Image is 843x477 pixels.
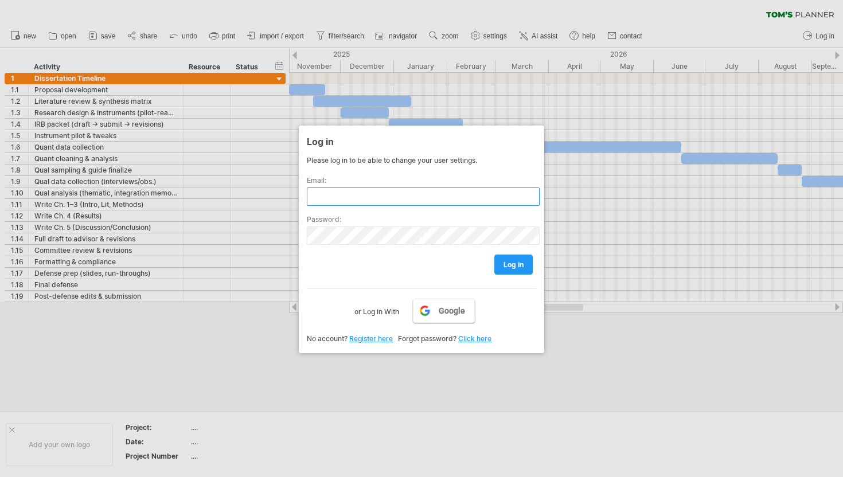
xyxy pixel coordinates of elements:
span: log in [504,260,524,269]
label: Email: [307,176,536,185]
span: No account? [307,334,348,343]
div: Please log in to be able to change your user settings. [307,156,536,165]
label: Password: [307,215,536,224]
a: log in [494,255,533,275]
span: Forgot password? [398,334,456,343]
div: Log in [307,131,536,151]
a: Click here [458,334,491,343]
span: Google [439,306,465,315]
a: Register here [349,334,393,343]
a: Google [413,299,475,323]
label: or Log in With [354,299,399,318]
